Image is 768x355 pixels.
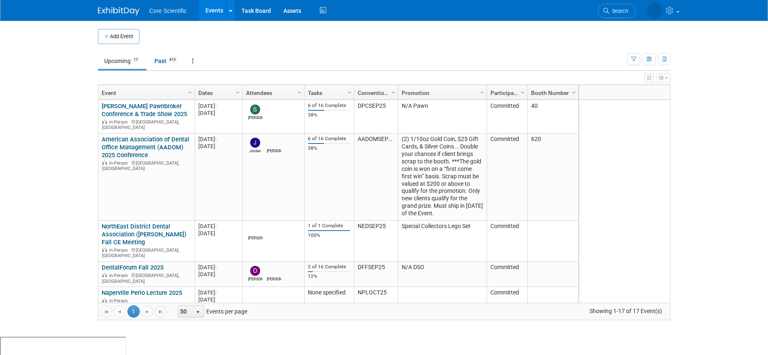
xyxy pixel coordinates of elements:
[398,262,487,287] td: N/A DSO
[248,114,263,121] div: Sam Robinson
[647,3,663,19] img: Alissa Schlosser
[215,136,217,142] span: -
[389,86,398,98] a: Column Settings
[102,289,182,297] a: Naperville Perio Lecture 2025
[98,7,139,15] img: ExhibitDay
[102,119,107,124] img: In-Person Event
[569,86,578,98] a: Column Settings
[308,264,350,270] div: 2 of 16 Complete
[487,262,527,287] td: Committed
[354,100,398,133] td: DPCSEP25
[308,112,350,118] div: 38%
[269,138,279,148] img: Morgan Khan
[198,102,239,109] div: [DATE]
[215,103,217,109] span: -
[487,100,527,133] td: Committed
[198,143,239,150] div: [DATE]
[267,148,281,154] div: Morgan Khan
[250,138,260,148] img: Jordan McCullough
[487,134,527,221] td: Committed
[527,134,578,221] td: 620
[102,246,191,259] div: [GEOGRAPHIC_DATA], [GEOGRAPHIC_DATA]
[178,306,193,317] span: 50
[609,8,628,14] span: Search
[531,86,573,100] a: Booth Number
[479,89,485,96] span: Column Settings
[131,57,140,63] span: 17
[113,305,126,318] a: Go to the previous page
[598,4,636,18] a: Search
[102,272,191,284] div: [GEOGRAPHIC_DATA], [GEOGRAPHIC_DATA]
[198,136,239,143] div: [DATE]
[582,305,670,317] span: Showing 1-17 of 17 Event(s)
[154,305,167,318] a: Go to the last page
[109,160,130,166] span: In-Person
[215,223,217,229] span: -
[248,301,263,307] div: Robert Dittmann
[215,289,217,296] span: -
[100,305,112,318] a: Go to the first page
[109,273,130,278] span: In-Person
[103,309,110,315] span: Go to the first page
[141,305,154,318] a: Go to the next page
[102,160,107,165] img: In-Person Event
[398,221,487,262] td: Special Collectors Lego Set
[354,134,398,221] td: AADOMSEP25
[527,100,578,133] td: 40
[308,289,350,297] div: None specified
[398,100,487,133] td: N/A Pawn
[167,57,178,63] span: 415
[346,89,353,96] span: Column Settings
[246,86,299,100] a: Attendees
[102,248,107,252] img: In-Person Event
[571,89,577,96] span: Column Settings
[308,102,350,109] div: 6 of 16 Complete
[267,276,281,282] div: Julie Serrano
[487,287,527,311] td: Committed
[519,89,526,96] span: Column Settings
[102,264,163,271] a: DentalForum Fall 2025
[102,223,186,246] a: NorthEast District Dental Association ([PERSON_NAME]) Fall CE Meeting
[198,230,239,237] div: [DATE]
[390,89,397,96] span: Column Settings
[98,29,139,44] button: Add Event
[402,86,481,100] a: Promotion
[308,232,350,238] div: 100%
[109,298,130,304] span: In-Person
[518,86,527,98] a: Column Settings
[198,109,239,117] div: [DATE]
[102,159,191,172] div: [GEOGRAPHIC_DATA], [GEOGRAPHIC_DATA]
[354,262,398,287] td: DFFSEP25
[195,309,201,316] span: select
[248,235,263,241] div: James Belshe
[490,86,522,100] a: Participation
[109,119,130,125] span: In-Person
[248,148,263,154] div: Jordan McCullough
[215,264,217,270] span: -
[233,86,242,98] a: Column Settings
[198,223,239,230] div: [DATE]
[102,298,107,302] img: In-Person Event
[345,86,354,98] a: Column Settings
[250,291,260,301] img: Robert Dittmann
[198,86,237,100] a: Dates
[102,136,189,159] a: American Association of Dental Office Management (AADOM) 2025 Conference
[144,309,151,315] span: Go to the next page
[296,89,303,96] span: Column Settings
[358,86,393,100] a: Convention Code
[109,248,130,253] span: In-Person
[250,225,260,235] img: James Belshe
[102,118,191,131] div: [GEOGRAPHIC_DATA], [GEOGRAPHIC_DATA]
[308,223,350,229] div: 1 of 1 Complete
[102,86,189,100] a: Event
[198,289,239,296] div: [DATE]
[487,221,527,262] td: Committed
[185,86,195,98] a: Column Settings
[308,86,349,100] a: Tasks
[98,53,146,69] a: Upcoming17
[127,305,140,318] span: 1
[308,273,350,280] div: 12%
[198,296,239,303] div: [DATE]
[157,309,164,315] span: Go to the last page
[234,89,241,96] span: Column Settings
